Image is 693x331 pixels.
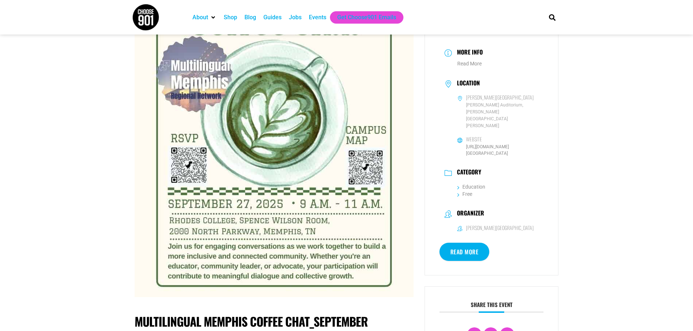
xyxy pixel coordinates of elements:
[453,169,481,177] h3: Category
[466,136,482,142] h6: Website
[457,184,485,190] a: Education
[289,13,302,22] a: Jobs
[244,13,256,22] a: Blog
[466,94,534,101] h6: [PERSON_NAME][GEOGRAPHIC_DATA]
[263,13,282,22] a: Guides
[192,13,208,22] a: About
[439,301,544,313] h3: Share this event
[457,102,539,129] span: [PERSON_NAME] Auditorium, [PERSON_NAME][GEOGRAPHIC_DATA][PERSON_NAME]
[453,48,483,58] h3: More Info
[337,13,396,22] a: Get Choose901 Emails
[466,225,534,231] h6: [PERSON_NAME][GEOGRAPHIC_DATA]
[189,11,537,24] nav: Main nav
[439,243,490,261] a: Read More
[135,314,414,329] h1: Multilingual Memphis Coffee Chat_September
[466,144,509,156] a: [URL][DOMAIN_NAME][GEOGRAPHIC_DATA]
[453,210,484,218] h3: Organizer
[309,13,326,22] a: Events
[224,13,237,22] a: Shop
[189,11,220,24] div: About
[457,61,482,66] a: Read More
[546,11,558,23] div: Search
[457,191,472,197] a: Free
[453,80,480,88] h3: Location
